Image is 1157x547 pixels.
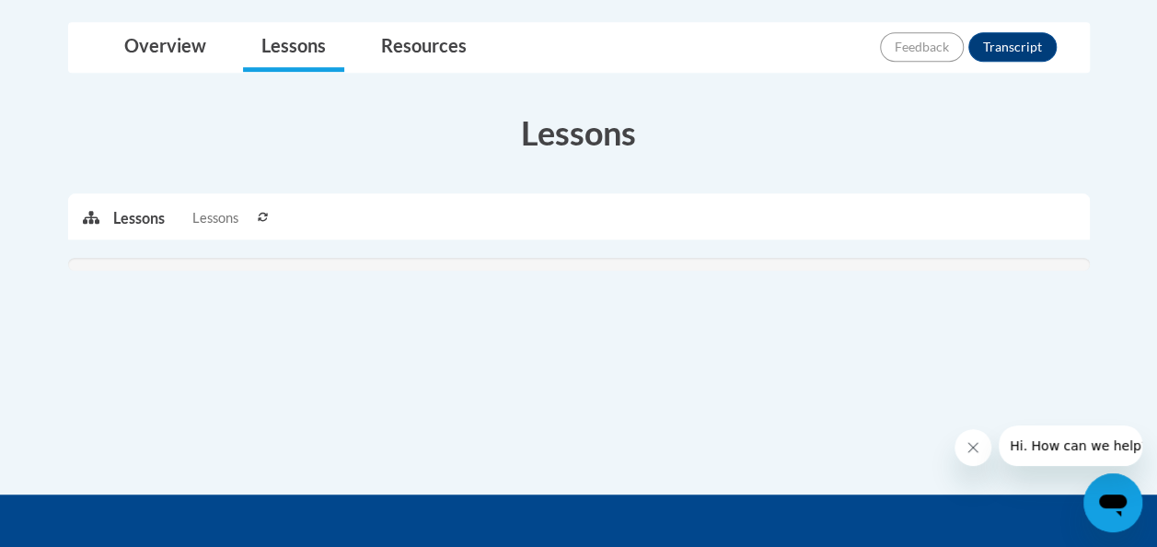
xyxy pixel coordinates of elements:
[880,32,964,62] button: Feedback
[243,23,344,72] a: Lessons
[363,23,485,72] a: Resources
[955,429,991,466] iframe: Close message
[113,208,165,228] p: Lessons
[1083,473,1142,532] iframe: Button to launch messaging window
[68,110,1090,156] h3: Lessons
[11,13,149,28] span: Hi. How can we help?
[968,32,1057,62] button: Transcript
[106,23,225,72] a: Overview
[192,208,238,228] span: Lessons
[999,425,1142,466] iframe: Message from company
